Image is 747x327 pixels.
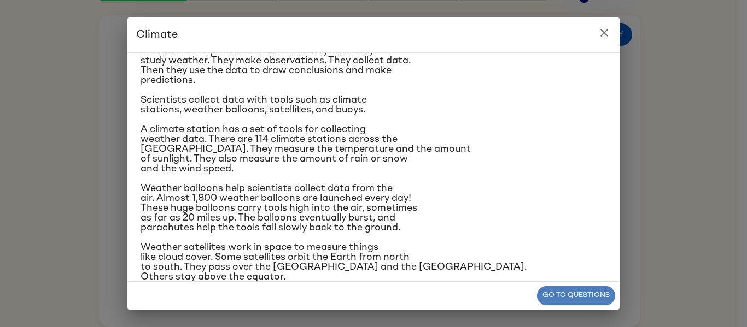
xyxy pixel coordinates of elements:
span: Weather satellites work in space to measure things like cloud cover. Some satellites orbit the Ea... [141,242,527,282]
span: Weather balloons help scientists collect data from the air. Almost 1,800 weather balloons are lau... [141,183,417,233]
button: Go to questions [537,286,615,305]
h2: Climate [127,17,620,52]
span: A climate station has a set of tools for collecting weather data. There are 114 climate stations ... [141,124,471,174]
span: Scientists study climate in the same way that they study weather. They make observations. They co... [141,46,411,85]
span: Scientists collect data with tools such as climate stations, weather balloons, satellites, and bu... [141,95,367,115]
button: close [593,22,615,44]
